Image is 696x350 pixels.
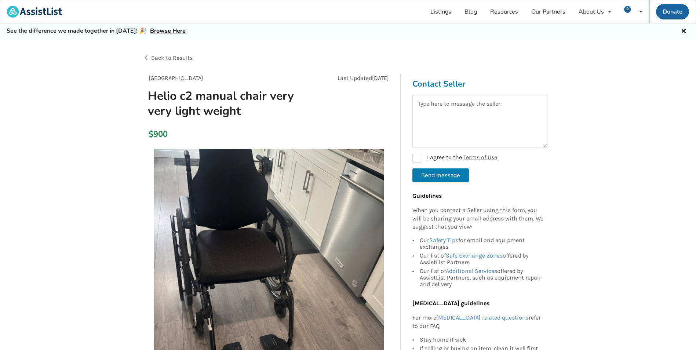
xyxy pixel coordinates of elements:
span: Back to Results [151,54,193,61]
a: Donate [656,4,689,19]
a: Terms of Use [463,154,497,161]
a: Additional Services [446,267,497,274]
img: assistlist-logo [7,6,62,18]
button: Send message [412,168,469,182]
div: Our for email and equipment exchanges [420,237,544,251]
span: [DATE] [372,74,389,81]
b: [MEDICAL_DATA] guidelines [412,300,489,307]
a: Resources [484,0,525,23]
a: Browse Here [150,27,186,35]
a: Listings [424,0,458,23]
b: Guidelines [412,192,442,199]
div: $900 [149,129,153,139]
a: Safety Tips [429,237,458,244]
a: Our Partners [525,0,572,23]
a: [MEDICAL_DATA] related questions [436,314,529,321]
a: Safe Exchange Zones [446,252,503,259]
span: Last Updated [338,74,372,81]
div: About Us [579,9,604,15]
div: Stay home if sick [420,336,544,344]
p: For more refer to our FAQ [412,314,544,331]
h1: Helio c2 manual chair very very light weight [142,88,316,119]
p: When you contact a Seller using this form, you will be sharing your email address with them. We s... [412,206,544,231]
img: user icon [624,6,631,13]
label: I agree to the [412,154,497,163]
span: [GEOGRAPHIC_DATA] [149,74,203,81]
div: Our list of offered by AssistList Partners, such as equipment repair and delivery [420,267,544,288]
h3: Contact Seller [412,79,547,89]
a: Blog [458,0,484,23]
h5: See the difference we made together in [DATE]! 🎉 [7,27,186,35]
div: Our list of offered by AssistList Partners [420,251,544,267]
